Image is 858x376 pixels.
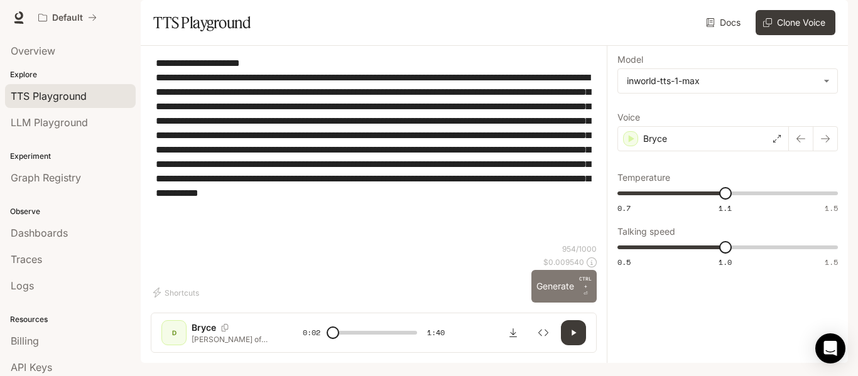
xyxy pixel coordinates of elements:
button: Inspect [531,320,556,345]
p: Model [617,55,643,64]
button: Shortcuts [151,282,204,303]
div: Open Intercom Messenger [815,333,845,363]
span: 1:40 [427,326,445,339]
p: Default [52,13,83,23]
p: Bryce [192,321,216,334]
p: CTRL + [579,275,592,290]
p: [PERSON_NAME] of England [PERSON_NAME] of England is known for his six wives, but he is also on t... [192,334,273,345]
span: 0.5 [617,257,631,267]
span: 1.5 [825,257,838,267]
div: D [164,323,184,343]
p: Talking speed [617,227,675,236]
span: 0:02 [303,326,320,339]
p: Voice [617,113,640,122]
span: 0.7 [617,203,631,213]
span: 1.0 [719,257,732,267]
p: ⏎ [579,275,592,298]
span: 1.5 [825,203,838,213]
span: 1.1 [719,203,732,213]
a: Docs [703,10,746,35]
button: GenerateCTRL +⏎ [531,270,597,303]
button: All workspaces [33,5,102,30]
button: Download audio [501,320,526,345]
p: Bryce [643,132,667,145]
h1: TTS Playground [153,10,251,35]
p: Temperature [617,173,670,182]
div: inworld-tts-1-max [618,69,837,93]
button: Copy Voice ID [216,324,234,331]
button: Clone Voice [756,10,835,35]
div: inworld-tts-1-max [627,75,817,87]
